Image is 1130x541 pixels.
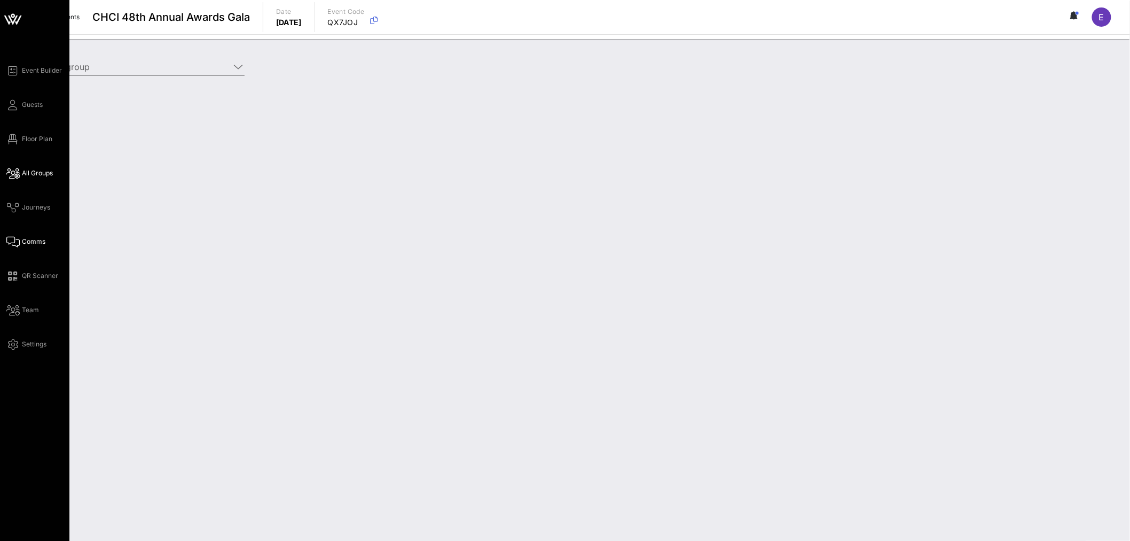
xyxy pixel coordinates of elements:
a: All Groups [6,167,53,180]
span: CHCI 48th Annual Awards Gala [92,9,250,25]
a: Guests [6,98,43,111]
span: QR Scanner [22,271,58,281]
a: QR Scanner [6,269,58,282]
span: Guests [22,100,43,110]
a: Team [6,304,39,316]
span: Settings [22,339,46,349]
p: QX7JOJ [328,17,365,28]
span: Journeys [22,203,50,212]
span: Event Builder [22,66,62,75]
div: E [1092,7,1111,27]
a: Journeys [6,201,50,214]
span: E [1099,12,1104,22]
p: Date [276,6,302,17]
span: Team [22,305,39,315]
a: Comms [6,235,45,248]
span: Floor Plan [22,134,52,144]
a: Event Builder [6,64,62,77]
p: [DATE] [276,17,302,28]
p: Event Code [328,6,365,17]
a: Settings [6,338,46,351]
a: Floor Plan [6,133,52,145]
span: Comms [22,237,45,246]
span: All Groups [22,168,53,178]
